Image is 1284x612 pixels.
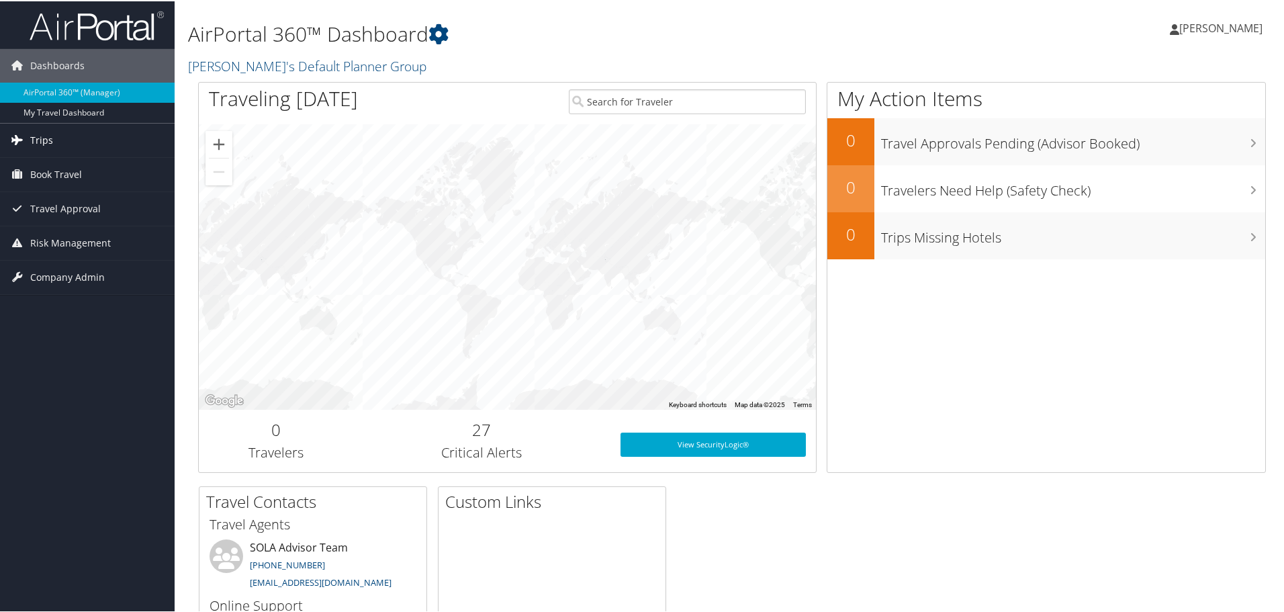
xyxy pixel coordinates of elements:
h3: Travelers Need Help (Safety Check) [881,173,1265,199]
a: [PERSON_NAME]'s Default Planner Group [188,56,430,74]
a: [EMAIL_ADDRESS][DOMAIN_NAME] [250,575,392,587]
a: 0Travelers Need Help (Safety Check) [827,164,1265,211]
span: Travel Approval [30,191,101,224]
h1: AirPortal 360™ Dashboard [188,19,913,47]
h3: Critical Alerts [363,442,600,461]
h2: 0 [209,417,343,440]
h2: 0 [827,175,874,198]
span: Map data ©2025 [735,400,785,407]
h3: Travel Agents [210,514,416,533]
h3: Travel Approvals Pending (Advisor Booked) [881,126,1265,152]
li: SOLA Advisor Team [203,538,423,593]
h2: Travel Contacts [206,489,426,512]
a: Open this area in Google Maps (opens a new window) [202,391,246,408]
img: Google [202,391,246,408]
span: Trips [30,122,53,156]
h1: Traveling [DATE] [209,83,358,112]
button: Zoom in [205,130,232,157]
h2: 0 [827,128,874,150]
span: [PERSON_NAME] [1179,19,1263,34]
a: 0Trips Missing Hotels [827,211,1265,258]
h2: 27 [363,417,600,440]
button: Zoom out [205,157,232,184]
button: Keyboard shortcuts [669,399,727,408]
span: Book Travel [30,157,82,190]
a: [PHONE_NUMBER] [250,558,325,570]
img: airportal-logo.png [30,9,164,40]
h3: Trips Missing Hotels [881,220,1265,246]
a: [PERSON_NAME] [1170,7,1276,47]
h3: Travelers [209,442,343,461]
a: View SecurityLogic® [621,431,806,455]
span: Risk Management [30,225,111,259]
span: Company Admin [30,259,105,293]
span: Dashboards [30,48,85,81]
h2: 0 [827,222,874,245]
a: Terms (opens in new tab) [793,400,812,407]
h2: Custom Links [445,489,666,512]
input: Search for Traveler [569,88,806,113]
h1: My Action Items [827,83,1265,112]
a: 0Travel Approvals Pending (Advisor Booked) [827,117,1265,164]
